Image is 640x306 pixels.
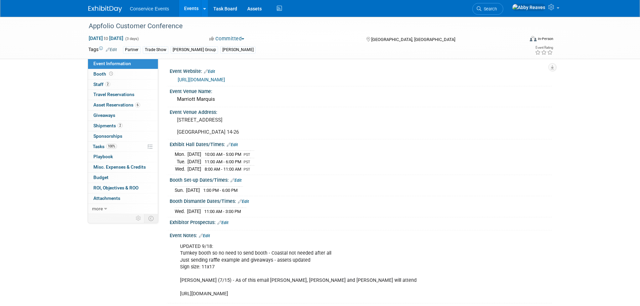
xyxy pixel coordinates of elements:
a: Edit [199,233,210,238]
span: 1:00 PM - 6:00 PM [203,188,238,193]
a: Edit [238,199,249,204]
div: Event Notes: [170,230,552,239]
a: Playbook [88,152,158,162]
a: Travel Reservations [88,90,158,100]
div: In-Person [538,36,553,41]
img: ExhibitDay [88,6,122,12]
div: Trade Show [143,46,168,53]
div: Event Venue Address: [170,107,552,116]
a: Booth [88,69,158,79]
span: 11:00 AM - 6:00 PM [205,159,241,164]
a: Edit [204,69,215,74]
td: Tue. [175,158,187,166]
span: 11:00 AM - 3:00 PM [204,209,241,214]
a: Edit [217,220,228,225]
span: Conservice Events [130,6,169,11]
span: Attachments [93,195,120,201]
td: Toggle Event Tabs [144,214,158,223]
td: Sun. [175,186,186,193]
span: Misc. Expenses & Credits [93,164,146,170]
pre: [STREET_ADDRESS] [GEOGRAPHIC_DATA] 14-26 [177,117,322,135]
span: PST [244,160,250,164]
a: Tasks100% [88,142,158,152]
span: Event Information [93,61,131,66]
span: PST [244,167,250,172]
span: [DATE] [DATE] [88,35,124,41]
img: Abby Reaves [512,4,546,11]
div: Exhibit Hall Dates/Times: [170,139,552,148]
a: Edit [227,142,238,147]
td: [DATE] [187,208,201,215]
div: Appfolio Customer Conference [86,20,514,32]
div: Booth Dismantle Dates/Times: [170,196,552,205]
a: Search [472,3,503,15]
div: Exhibitor Prospectus: [170,217,552,226]
a: Edit [230,178,242,183]
span: Search [481,6,497,11]
a: Edit [106,47,117,52]
a: Event Information [88,59,158,69]
a: Asset Reservations6 [88,100,158,110]
div: Event Rating [535,46,553,49]
span: Playbook [93,154,113,159]
span: Tasks [93,144,117,149]
img: Format-Inperson.png [530,36,537,41]
a: Sponsorships [88,131,158,141]
a: Staff2 [88,80,158,90]
a: Giveaways [88,111,158,121]
div: Booth Set-up Dates/Times: [170,175,552,184]
span: Giveaways [93,113,115,118]
span: to [103,36,109,41]
td: Personalize Event Tab Strip [133,214,144,223]
td: Mon. [175,151,187,158]
div: Event Venue Name: [170,86,552,95]
span: Sponsorships [93,133,122,139]
span: Booth not reserved yet [108,71,114,76]
span: [GEOGRAPHIC_DATA], [GEOGRAPHIC_DATA] [371,37,455,42]
span: 10:00 AM - 5:00 PM [205,152,241,157]
a: Budget [88,173,158,183]
td: Wed. [175,165,187,172]
span: 100% [106,144,117,149]
td: Wed. [175,208,187,215]
span: Budget [93,175,109,180]
div: UPDATED 9/18: Turnkey booth so no need to send booth - Coastal not needed after all Just sending ... [175,240,478,301]
span: Booth [93,71,114,77]
div: Event Website: [170,66,552,75]
span: ROI, Objectives & ROO [93,185,138,190]
span: 8:00 AM - 11:00 AM [205,167,241,172]
div: Marriott Marquis [175,94,547,104]
td: [DATE] [186,186,200,193]
span: Staff [93,82,110,87]
a: [URL][DOMAIN_NAME] [178,77,225,82]
span: Travel Reservations [93,92,134,97]
div: [PERSON_NAME] Group [171,46,218,53]
div: [PERSON_NAME] [220,46,256,53]
span: (3 days) [125,37,139,41]
span: Shipments [93,123,123,128]
span: 6 [135,102,140,107]
td: Tags [88,46,117,54]
span: 2 [105,82,110,87]
a: Attachments [88,193,158,204]
a: more [88,204,158,214]
a: Misc. Expenses & Credits [88,162,158,172]
div: Event Format [484,35,554,45]
td: [DATE] [187,158,201,166]
span: 2 [118,123,123,128]
a: ROI, Objectives & ROO [88,183,158,193]
div: Partner [123,46,140,53]
td: [DATE] [187,165,201,172]
span: more [92,206,103,211]
td: [DATE] [187,151,201,158]
span: PST [244,152,250,157]
a: Shipments2 [88,121,158,131]
button: Committed [207,35,247,42]
span: Asset Reservations [93,102,140,107]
